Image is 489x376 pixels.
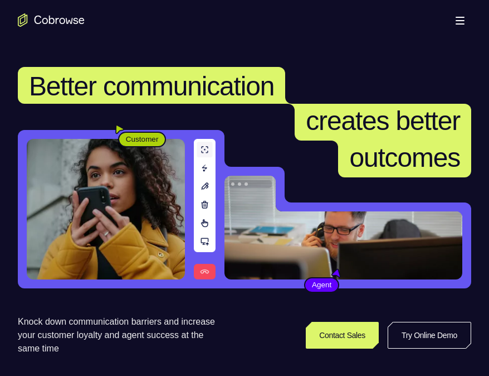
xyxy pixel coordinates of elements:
a: Contact Sales [306,322,379,349]
span: outcomes [349,143,460,172]
p: Knock down communication barriers and increase your customer loyalty and agent success at the sam... [18,315,224,355]
span: Better communication [29,71,274,101]
img: A series of tools used in co-browsing sessions [194,139,216,279]
img: A customer support agent talking on the phone [224,176,462,279]
a: Try Online Demo [388,322,471,349]
span: creates better [306,106,460,136]
a: Go to the home page [18,13,85,27]
img: A customer holding their phone [27,139,185,279]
